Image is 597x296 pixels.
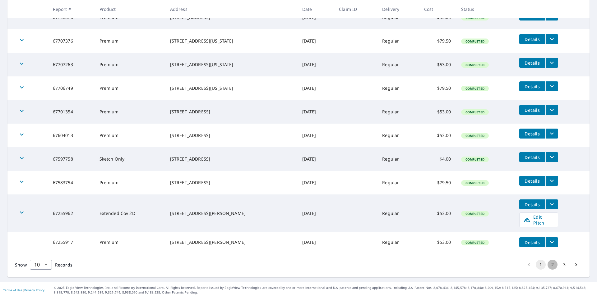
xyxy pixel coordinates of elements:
button: filesDropdownBtn-67701354 [545,105,558,115]
td: $53.00 [419,124,456,147]
span: Completed [462,212,488,216]
td: Premium [95,232,165,252]
button: filesDropdownBtn-67597758 [545,152,558,162]
td: [DATE] [297,124,334,147]
td: 67701354 [48,100,95,124]
td: Regular [377,100,419,124]
button: filesDropdownBtn-67706749 [545,81,558,91]
button: Go to page 3 [559,260,569,270]
td: [DATE] [297,147,334,171]
td: Regular [377,147,419,171]
span: Completed [462,39,488,43]
button: Go to next page [571,260,581,270]
td: $4.00 [419,147,456,171]
div: [STREET_ADDRESS][PERSON_NAME] [170,210,292,216]
span: Details [523,36,542,42]
td: [DATE] [297,53,334,76]
td: Premium [95,100,165,124]
td: 67604013 [48,124,95,147]
span: Completed [462,157,488,162]
span: Show [15,262,27,268]
span: Records [55,262,72,268]
td: $79.50 [419,29,456,53]
span: Completed [462,240,488,245]
a: Privacy Policy [24,288,44,292]
td: $53.00 [419,100,456,124]
td: Premium [95,53,165,76]
a: Edit Pitch [519,212,558,227]
div: [STREET_ADDRESS][US_STATE] [170,85,292,91]
button: detailsBtn-67255962 [519,199,545,209]
td: Regular [377,29,419,53]
button: filesDropdownBtn-67707263 [545,58,558,68]
button: filesDropdownBtn-67707376 [545,34,558,44]
td: $53.00 [419,232,456,252]
td: 67583754 [48,171,95,194]
div: [STREET_ADDRESS][US_STATE] [170,38,292,44]
td: Premium [95,124,165,147]
button: filesDropdownBtn-67255962 [545,199,558,209]
span: Details [523,178,542,184]
span: Completed [462,134,488,138]
button: filesDropdownBtn-67604013 [545,129,558,139]
td: $79.50 [419,171,456,194]
span: Completed [462,86,488,91]
td: Regular [377,171,419,194]
p: | [3,288,44,292]
div: [STREET_ADDRESS] [170,180,292,186]
span: Completed [462,63,488,67]
button: page 1 [536,260,546,270]
td: Premium [95,76,165,100]
td: Premium [95,29,165,53]
td: 67707376 [48,29,95,53]
button: detailsBtn-67707376 [519,34,545,44]
td: 67707263 [48,53,95,76]
span: Details [523,84,542,89]
button: detailsBtn-67604013 [519,129,545,139]
td: Regular [377,194,419,232]
td: [DATE] [297,171,334,194]
td: Regular [377,76,419,100]
button: detailsBtn-67583754 [519,176,545,186]
td: Extended Cov 2D [95,194,165,232]
td: [DATE] [297,232,334,252]
div: 10 [30,256,52,273]
td: Regular [377,124,419,147]
div: [STREET_ADDRESS] [170,156,292,162]
a: Terms of Use [3,288,22,292]
td: [DATE] [297,29,334,53]
td: $79.50 [419,76,456,100]
button: Go to page 2 [548,260,558,270]
button: filesDropdownBtn-67255917 [545,237,558,247]
td: [DATE] [297,76,334,100]
button: filesDropdownBtn-67583754 [545,176,558,186]
td: $53.00 [419,53,456,76]
button: detailsBtn-67701354 [519,105,545,115]
span: Details [523,202,542,207]
span: Completed [462,110,488,114]
div: [STREET_ADDRESS] [170,109,292,115]
span: Edit Pitch [523,214,554,226]
span: Details [523,60,542,66]
td: [DATE] [297,100,334,124]
button: detailsBtn-67255917 [519,237,545,247]
span: Details [523,154,542,160]
td: 67597758 [48,147,95,171]
div: Show 10 records [30,260,52,270]
td: Premium [95,171,165,194]
td: Regular [377,232,419,252]
td: 67255962 [48,194,95,232]
td: Sketch Only [95,147,165,171]
button: detailsBtn-67597758 [519,152,545,162]
span: Details [523,131,542,137]
button: detailsBtn-67706749 [519,81,545,91]
div: [STREET_ADDRESS][US_STATE] [170,61,292,68]
p: © 2025 Eagle View Technologies, Inc. and Pictometry International Corp. All Rights Reserved. Repo... [54,285,594,295]
span: Details [523,239,542,245]
div: [STREET_ADDRESS] [170,132,292,139]
button: detailsBtn-67707263 [519,58,545,68]
td: [DATE] [297,194,334,232]
td: 67706749 [48,76,95,100]
div: [STREET_ADDRESS][PERSON_NAME] [170,239,292,245]
span: Completed [462,181,488,185]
